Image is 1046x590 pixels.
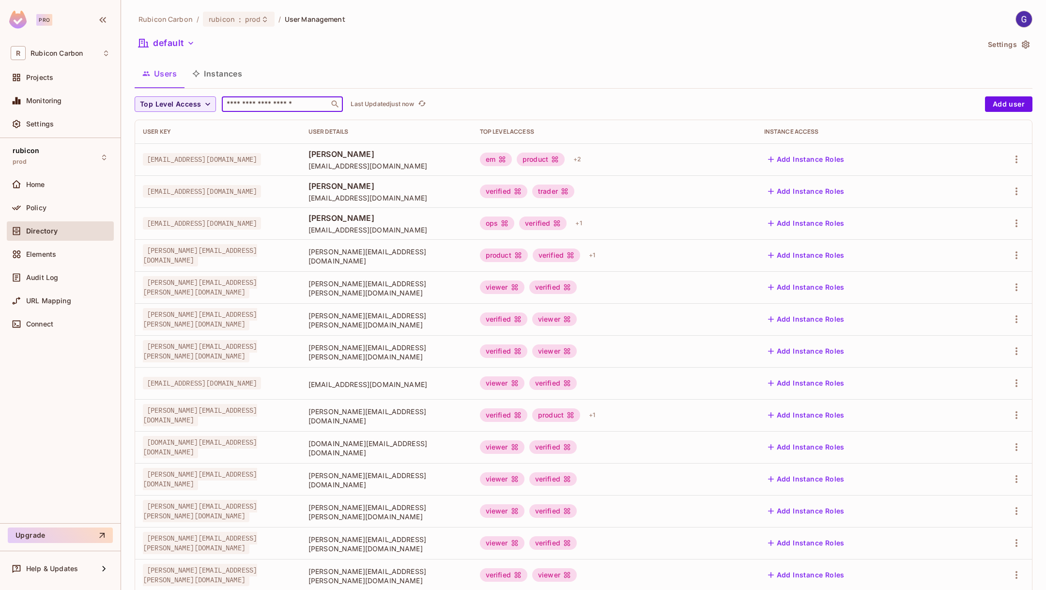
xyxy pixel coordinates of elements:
[308,247,464,265] span: [PERSON_NAME][EMAIL_ADDRESS][DOMAIN_NAME]
[480,312,527,326] div: verified
[308,181,464,191] span: [PERSON_NAME]
[571,216,585,231] div: + 1
[585,248,599,263] div: + 1
[764,503,848,519] button: Add Instance Roles
[532,568,577,582] div: viewer
[517,153,565,166] div: product
[764,128,959,136] div: Instance Access
[1016,11,1032,27] img: Guy Hirshenzon
[308,149,464,159] span: [PERSON_NAME]
[764,248,848,263] button: Add Instance Roles
[308,471,464,489] span: [PERSON_NAME][EMAIL_ADDRESS][DOMAIN_NAME]
[143,308,257,330] span: [PERSON_NAME][EMAIL_ADDRESS][PERSON_NAME][DOMAIN_NAME]
[480,217,514,230] div: ops
[480,376,524,390] div: viewer
[238,16,242,23] span: :
[36,14,52,26] div: Pro
[308,567,464,585] span: [PERSON_NAME][EMAIL_ADDRESS][PERSON_NAME][DOMAIN_NAME]
[764,216,848,231] button: Add Instance Roles
[135,62,185,86] button: Users
[26,74,53,81] span: Projects
[532,344,577,358] div: viewer
[985,96,1032,112] button: Add user
[26,250,56,258] span: Elements
[143,244,257,266] span: [PERSON_NAME][EMAIL_ADDRESS][DOMAIN_NAME]
[308,161,464,171] span: [EMAIL_ADDRESS][DOMAIN_NAME]
[143,404,257,426] span: [PERSON_NAME][EMAIL_ADDRESS][DOMAIN_NAME]
[9,11,27,29] img: SReyMgAAAABJRU5ErkJggg==
[480,568,527,582] div: verified
[26,320,53,328] span: Connect
[143,468,257,490] span: [PERSON_NAME][EMAIL_ADDRESS][DOMAIN_NAME]
[308,343,464,361] span: [PERSON_NAME][EMAIL_ADDRESS][PERSON_NAME][DOMAIN_NAME]
[308,535,464,553] span: [PERSON_NAME][EMAIL_ADDRESS][PERSON_NAME][DOMAIN_NAME]
[764,279,848,295] button: Add Instance Roles
[764,184,848,199] button: Add Instance Roles
[143,564,257,586] span: [PERSON_NAME][EMAIL_ADDRESS][PERSON_NAME][DOMAIN_NAME]
[764,375,848,391] button: Add Instance Roles
[480,185,527,198] div: verified
[135,96,216,112] button: Top Level Access
[529,376,577,390] div: verified
[480,248,528,262] div: product
[11,46,26,60] span: R
[532,185,574,198] div: trader
[764,343,848,359] button: Add Instance Roles
[984,37,1032,52] button: Settings
[245,15,261,24] span: prod
[569,152,585,167] div: + 2
[26,565,78,573] span: Help & Updates
[480,536,524,550] div: viewer
[414,98,428,110] span: Click to refresh data
[308,439,464,457] span: [DOMAIN_NAME][EMAIL_ADDRESS][DOMAIN_NAME]
[143,500,257,522] span: [PERSON_NAME][EMAIL_ADDRESS][PERSON_NAME][DOMAIN_NAME]
[26,297,71,305] span: URL Mapping
[13,158,27,166] span: prod
[764,535,848,551] button: Add Instance Roles
[143,153,261,166] span: [EMAIL_ADDRESS][DOMAIN_NAME]
[529,280,577,294] div: verified
[308,503,464,521] span: [PERSON_NAME][EMAIL_ADDRESS][PERSON_NAME][DOMAIN_NAME]
[480,472,524,486] div: viewer
[308,380,464,389] span: [EMAIL_ADDRESS][DOMAIN_NAME]
[529,440,577,454] div: verified
[26,120,54,128] span: Settings
[138,15,193,24] span: the active workspace
[197,15,199,24] li: /
[480,408,527,422] div: verified
[26,274,58,281] span: Audit Log
[143,128,293,136] div: User Key
[143,377,261,389] span: [EMAIL_ADDRESS][DOMAIN_NAME]
[13,147,39,155] span: rubicon
[480,504,524,518] div: viewer
[26,204,46,212] span: Policy
[278,15,281,24] li: /
[764,407,848,423] button: Add Instance Roles
[140,98,201,110] span: Top Level Access
[185,62,250,86] button: Instances
[519,217,567,230] div: verified
[480,440,524,454] div: viewer
[143,217,261,230] span: [EMAIL_ADDRESS][DOMAIN_NAME]
[532,312,577,326] div: viewer
[529,536,577,550] div: verified
[529,472,577,486] div: verified
[418,99,426,109] span: refresh
[308,213,464,223] span: [PERSON_NAME]
[764,152,848,167] button: Add Instance Roles
[764,439,848,455] button: Add Instance Roles
[480,280,524,294] div: viewer
[143,185,261,198] span: [EMAIL_ADDRESS][DOMAIN_NAME]
[351,100,414,108] p: Last Updated just now
[480,344,527,358] div: verified
[308,193,464,202] span: [EMAIL_ADDRESS][DOMAIN_NAME]
[308,225,464,234] span: [EMAIL_ADDRESS][DOMAIN_NAME]
[143,276,257,298] span: [PERSON_NAME][EMAIL_ADDRESS][PERSON_NAME][DOMAIN_NAME]
[143,532,257,554] span: [PERSON_NAME][EMAIL_ADDRESS][PERSON_NAME][DOMAIN_NAME]
[532,408,580,422] div: product
[143,436,257,458] span: [DOMAIN_NAME][EMAIL_ADDRESS][DOMAIN_NAME]
[529,504,577,518] div: verified
[26,227,58,235] span: Directory
[480,128,749,136] div: Top Level Access
[135,35,199,51] button: default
